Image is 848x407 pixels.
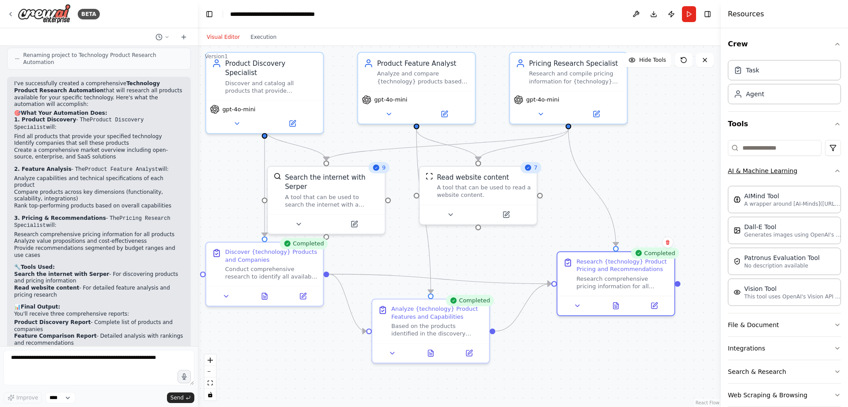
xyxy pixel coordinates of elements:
[204,389,216,400] button: toggle interactivity
[437,184,531,199] div: A tool that can be used to read a website content.
[744,231,841,238] p: Generates images using OpenAI's Dall-E model.
[734,289,741,296] img: VisionTool
[701,8,714,20] button: Hide right sidebar
[14,166,184,173] p: - The will:
[569,108,623,120] button: Open in side panel
[696,400,719,405] a: React Flow attribution
[14,271,109,277] strong: Search the internet with Serper
[746,90,764,98] div: Agent
[322,129,573,161] g: Edge from a9a92f49-5630-4568-856e-802be63d4650 to 6dcae6f9-431b-4958-8053-fa34d9bf6e50
[14,117,76,123] strong: 1. Product Discovery
[14,189,184,203] li: Compare products across key dimensions (functionality, scalability, integrations)
[167,392,194,403] button: Send
[377,70,469,85] div: Analyze and compare {technology} products based on their capabilities, features, and technical sp...
[260,129,269,237] g: Edge from f23a8697-3ace-41b2-af4b-774ffa324dbf to a3bb7440-c244-4632-adcb-a793f6dae866
[329,269,551,288] g: Edge from a3bb7440-c244-4632-adcb-a793f6dae866 to 29bccb8c-0631-494a-b9bc-918ac370d7c7
[78,9,100,19] div: BETA
[14,333,97,339] strong: Feature Comparison Report
[744,200,841,207] p: A wrapper around [AI-Minds]([URL][DOMAIN_NAME]). Useful for when you need answers to questions fr...
[744,262,820,269] p: No description available
[526,96,559,104] span: gpt-4o-mini
[437,173,509,182] div: Read website content
[14,231,184,238] li: Research comprehensive pricing information for all products
[357,52,476,124] div: Product Feature AnalystAnalyze and compare {technology} products based on their capabilities, fea...
[204,377,216,389] button: fit view
[18,4,71,24] img: Logo
[473,129,573,161] g: Edge from a9a92f49-5630-4568-856e-802be63d4650 to a4670123-42db-487c-851b-fea55b366c52
[391,322,484,337] div: Based on the products identified in the discovery phase, conduct detailed analysis of each produc...
[21,110,107,116] strong: What Your Automation Does:
[205,241,324,306] div: CompletedDiscover {technology} Products and CompaniesConduct comprehensive research to identify a...
[14,80,160,94] strong: Technology Product Research Automation
[529,59,621,68] div: Pricing Research Specialist
[744,293,841,300] p: This tool uses OpenAI's Vision API to describe the contents of an image.
[285,193,379,208] div: A tool that can be used to search the internet with a search_query. Supports different search typ...
[178,370,191,383] button: Click to speak your automation idea
[382,164,386,171] span: 9
[425,173,433,180] img: ScrapeWebsiteTool
[728,9,764,19] h4: Resources
[205,53,228,60] div: Version 1
[728,32,841,57] button: Crew
[744,284,841,293] div: Vision Tool
[16,394,38,401] span: Improve
[225,79,318,94] div: Discover and catalog all products that provide {technology} solutions, identifying the companies ...
[744,253,820,262] div: Patronus Evaluation Tool
[14,271,184,285] li: - For discovering products and pricing information
[245,32,282,42] button: Execution
[374,96,407,104] span: gpt-4o-mini
[14,117,184,131] p: - The will:
[201,32,245,42] button: Visual Editor
[564,129,621,246] g: Edge from a9a92f49-5630-4568-856e-802be63d4650 to 29bccb8c-0631-494a-b9bc-918ac370d7c7
[728,112,841,136] button: Tools
[631,247,679,259] div: Completed
[596,300,636,312] button: View output
[411,347,451,359] button: View output
[371,298,490,363] div: CompletedAnalyze {technology} Product Features and CapabilitiesBased on the products identified i...
[529,70,621,85] div: Research and compile pricing information for {technology} products, analyze cost structures, and ...
[744,222,841,231] div: Dall-E Tool
[245,290,285,302] button: View output
[14,110,184,117] h2: 🎯
[734,196,741,203] img: AIMindTool
[728,182,841,313] div: AI & Machine Learning
[14,133,184,140] li: Find all products that provide your specified technology
[495,279,551,336] g: Edge from d6680a4f-bed1-4dd8-b0db-2f4bc893946a to 29bccb8c-0631-494a-b9bc-918ac370d7c7
[273,173,281,180] img: SerperDevTool
[662,237,674,248] button: Delete node
[14,238,184,245] li: Analyze value propositions and cost-effectiveness
[225,249,318,264] div: Discover {technology} Products and Companies
[329,269,366,335] g: Edge from a3bb7440-c244-4632-adcb-a793f6dae866 to d6680a4f-bed1-4dd8-b0db-2f4bc893946a
[728,384,841,407] button: Web Scraping & Browsing
[327,219,381,230] button: Open in side panel
[14,140,184,147] li: Identify companies that sell these products
[14,147,184,161] li: Create a comprehensive market overview including open-source, enterprise, and SaaS solutions
[728,57,841,111] div: Crew
[728,337,841,360] button: Integrations
[203,8,216,20] button: Hide left sidebar
[576,275,669,290] div: Research comprehensive pricing information for all identified {technology} products. Search for p...
[534,164,538,171] span: 7
[576,258,669,273] div: Research {technology} Product Pricing and Recommendations
[14,285,79,291] strong: Read website content
[639,57,666,64] span: Hide Tools
[152,32,173,42] button: Switch to previous chat
[509,52,628,124] div: Pricing Research SpecialistResearch and compile pricing information for {technology} products, an...
[205,52,324,134] div: Product Discovery SpecialistDiscover and catalog all products that provide {technology} solutions...
[21,264,55,270] strong: Tools Used:
[14,333,184,347] li: - Detailed analysis with rankings and recommendations
[412,129,435,294] g: Edge from ea6211f4-96d6-4aac-bc3e-14a2a3ade3b5 to d6680a4f-bed1-4dd8-b0db-2f4bc893946a
[14,215,106,221] strong: 3. Pricing & Recommendations
[170,394,184,401] span: Send
[446,295,494,306] div: Completed
[280,238,328,249] div: Completed
[204,354,216,400] div: React Flow controls
[419,166,538,225] div: 7ScrapeWebsiteToolRead website contentA tool that can be used to read a website content.
[744,192,841,200] div: AIMind Tool
[285,173,379,192] div: Search the internet with Serper
[417,108,471,120] button: Open in side panel
[23,52,183,66] span: Renaming project to Technology Product Research Automation
[734,227,741,234] img: DallETool
[14,166,72,172] strong: 2. Feature Analysis
[14,215,184,230] p: - The will:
